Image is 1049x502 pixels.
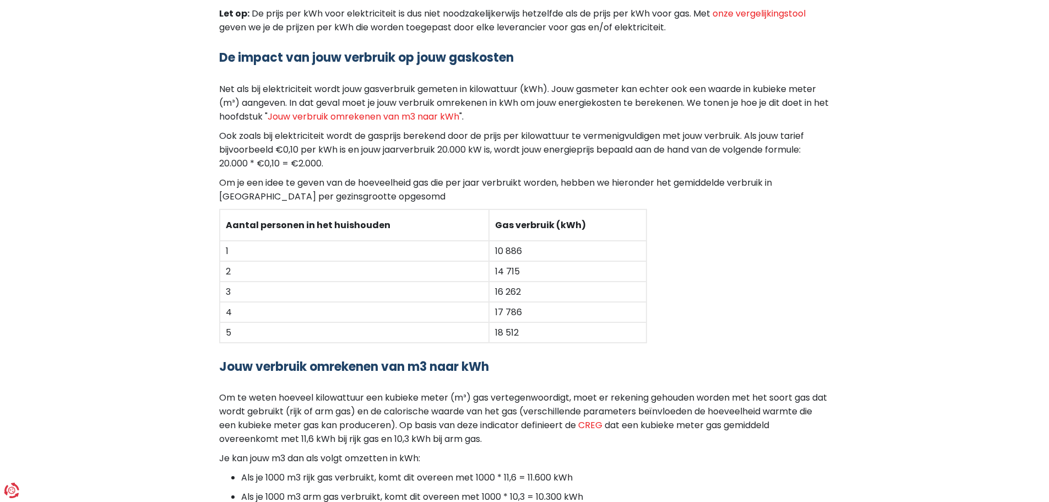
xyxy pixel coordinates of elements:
[489,302,646,322] td: 17 786
[220,322,490,343] td: 5
[489,241,646,261] td: 10 886
[489,282,646,302] td: 16 262
[252,7,710,20] span: De prijs per kWh voor elektriciteit is dus niet noodzakelijkerwijs hetzelfde als de prijs per kWh...
[219,451,830,465] p: Je kan jouw m3 dan als volgt omzetten in kWh:
[220,302,490,322] td: 4
[220,261,490,282] td: 2
[219,51,830,65] h3: De impact van jouw verbruik op jouw gaskosten
[241,471,830,484] li: Als je 1000 m3 rijk gas verbruikt, komt dit overeen met 1000 * 11,6 = 11.600 kWh
[713,7,806,20] a: onze vergelijkingstool
[459,110,464,123] span: ".
[219,176,830,203] p: Om je een idee te geven van de hoeveelheid gas die per jaar verbruikt worden, hebben we hieronder...
[219,129,830,170] p: Ook zoals bij elektriciteit wordt de gasprijs berekend door de prijs per kilowattuur te vermenigv...
[489,209,646,241] td: Gas verbruik (kWh)
[219,83,829,123] span: Net als bij elektriciteit wordt jouw gasverbruik gemeten in kilowattuur (kWh). Jouw gasmeter kan ...
[219,7,249,20] span: Let op:
[489,322,646,343] td: 18 512
[220,241,490,261] td: 1
[219,360,830,374] h3: Jouw verbruik omrekenen van m3 naar kWh
[219,391,827,431] span: Om te weten hoeveel kilowattuur een kubieke meter (m³) gas vertegenwoordigt, moet er rekening geh...
[578,419,602,431] a: CREG
[220,209,490,241] td: Aantal personen in het huishouden
[219,419,769,445] span: dat een kubieke meter gas gemiddeld overeenkomt met 11,6 kWh bij rijk gas en 10,3 kWh bij arm gas.
[219,21,666,34] span: geven we je de prijzen per kWh die worden toegepast door elke leverancier voor gas en/of elektric...
[268,110,459,123] span: Jouw verbruik omrekenen van m3 naar kWh
[489,261,646,282] td: 14 715
[220,282,490,302] td: 3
